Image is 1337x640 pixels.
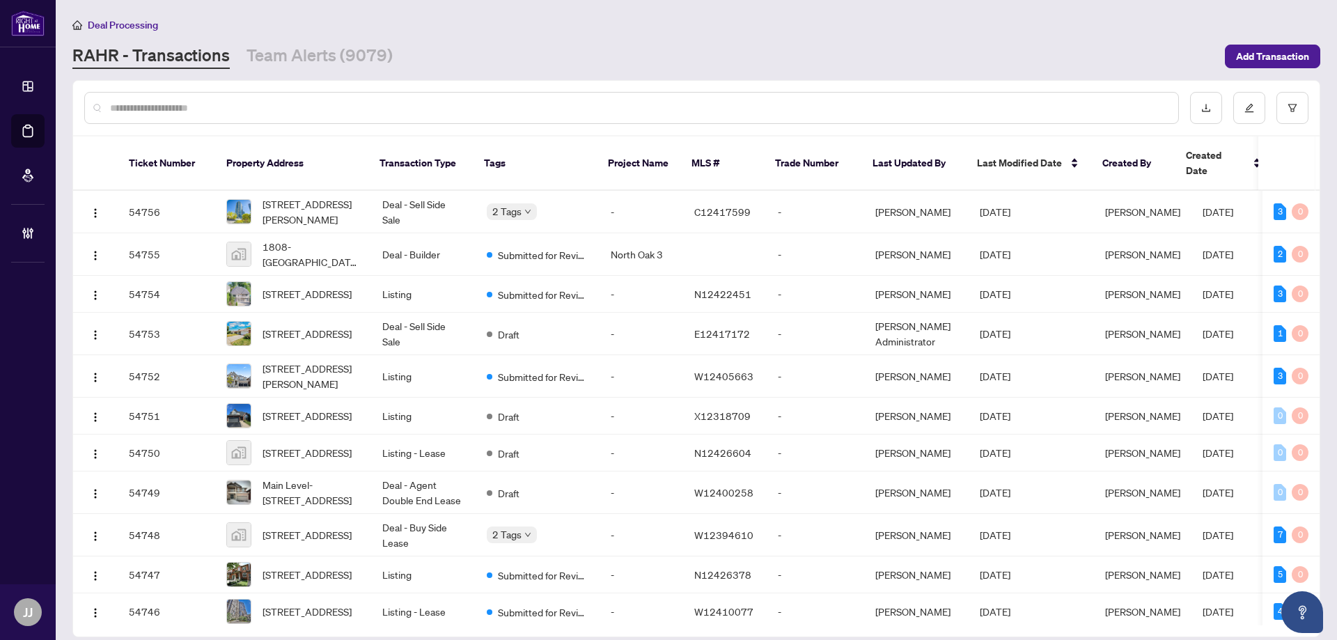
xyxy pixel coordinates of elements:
[767,233,864,276] td: -
[498,485,519,501] span: Draft
[980,288,1010,300] span: [DATE]
[23,602,33,622] span: JJ
[118,233,215,276] td: 54755
[1288,103,1297,113] span: filter
[118,355,215,398] td: 54752
[977,155,1062,171] span: Last Modified Date
[1274,325,1286,342] div: 1
[1274,407,1286,424] div: 0
[694,288,751,300] span: N12422451
[1203,327,1233,340] span: [DATE]
[227,322,251,345] img: thumbnail-img
[1105,288,1180,300] span: [PERSON_NAME]
[84,283,107,305] button: Logo
[1203,409,1233,422] span: [DATE]
[1225,45,1320,68] button: Add Transaction
[694,327,750,340] span: E12417172
[1203,205,1233,218] span: [DATE]
[767,398,864,435] td: -
[90,412,101,423] img: Logo
[368,136,473,191] th: Transaction Type
[1274,286,1286,302] div: 3
[1203,370,1233,382] span: [DATE]
[90,208,101,219] img: Logo
[694,529,753,541] span: W12394610
[980,409,1010,422] span: [DATE]
[1105,446,1180,459] span: [PERSON_NAME]
[1203,446,1233,459] span: [DATE]
[1091,136,1175,191] th: Created By
[600,556,683,593] td: -
[1203,486,1233,499] span: [DATE]
[1105,568,1180,581] span: [PERSON_NAME]
[118,398,215,435] td: 54751
[694,446,751,459] span: N12426604
[1292,526,1308,543] div: 0
[600,233,683,276] td: North Oak 3
[227,282,251,306] img: thumbnail-img
[371,398,476,435] td: Listing
[600,471,683,514] td: -
[1203,288,1233,300] span: [DATE]
[980,327,1010,340] span: [DATE]
[694,205,751,218] span: C12417599
[980,370,1010,382] span: [DATE]
[1105,248,1180,260] span: [PERSON_NAME]
[84,524,107,546] button: Logo
[227,242,251,266] img: thumbnail-img
[1274,566,1286,583] div: 5
[263,196,360,227] span: [STREET_ADDRESS][PERSON_NAME]
[118,276,215,313] td: 54754
[980,205,1010,218] span: [DATE]
[371,471,476,514] td: Deal - Agent Double End Lease
[498,327,519,342] span: Draft
[1203,605,1233,618] span: [DATE]
[263,527,352,543] span: [STREET_ADDRESS]
[864,233,969,276] td: [PERSON_NAME]
[980,568,1010,581] span: [DATE]
[263,477,360,508] span: Main Level-[STREET_ADDRESS]
[263,286,352,302] span: [STREET_ADDRESS]
[84,442,107,464] button: Logo
[864,191,969,233] td: [PERSON_NAME]
[980,605,1010,618] span: [DATE]
[980,248,1010,260] span: [DATE]
[524,208,531,215] span: down
[215,136,368,191] th: Property Address
[1274,484,1286,501] div: 0
[118,514,215,556] td: 54748
[600,191,683,233] td: -
[980,486,1010,499] span: [DATE]
[1274,444,1286,461] div: 0
[767,471,864,514] td: -
[600,435,683,471] td: -
[88,19,158,31] span: Deal Processing
[498,568,588,583] span: Submitted for Review
[1292,407,1308,424] div: 0
[1190,92,1222,124] button: download
[1274,203,1286,220] div: 3
[694,370,753,382] span: W12405663
[84,365,107,387] button: Logo
[118,556,215,593] td: 54747
[1105,409,1180,422] span: [PERSON_NAME]
[371,313,476,355] td: Deal - Sell Side Sale
[600,514,683,556] td: -
[1201,103,1211,113] span: download
[473,136,597,191] th: Tags
[1105,205,1180,218] span: [PERSON_NAME]
[227,404,251,428] img: thumbnail-img
[1281,591,1323,633] button: Open asap
[72,44,230,69] a: RAHR - Transactions
[1292,566,1308,583] div: 0
[371,556,476,593] td: Listing
[84,201,107,223] button: Logo
[263,604,352,619] span: [STREET_ADDRESS]
[764,136,861,191] th: Trade Number
[1292,444,1308,461] div: 0
[600,313,683,355] td: -
[767,355,864,398] td: -
[980,446,1010,459] span: [DATE]
[864,556,969,593] td: [PERSON_NAME]
[498,604,588,620] span: Submitted for Review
